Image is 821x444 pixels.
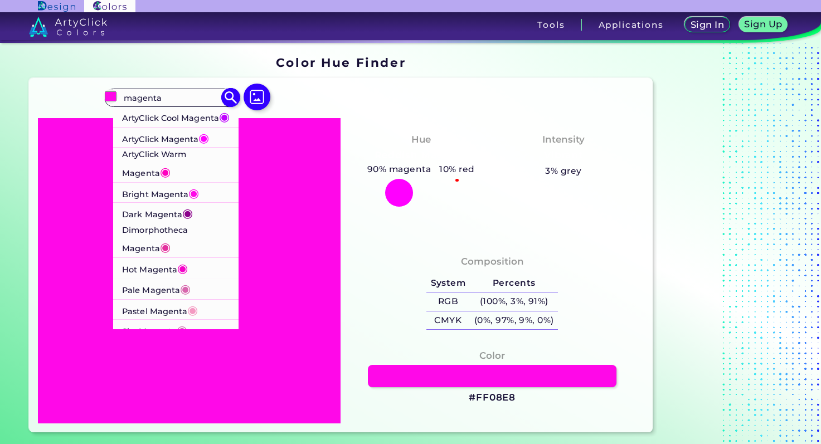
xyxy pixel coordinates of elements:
h5: CMYK [426,311,470,330]
img: icon picture [244,84,270,110]
h5: Sign In [692,21,722,29]
p: Dark Magenta [122,203,193,223]
h5: System [426,274,470,292]
h4: Intensity [542,131,585,148]
h4: Composition [461,253,524,270]
h5: 3% grey [545,164,581,178]
img: icon search [221,88,241,108]
h5: Sign Up [746,20,781,28]
input: type color.. [120,90,224,105]
span: ◉ [177,261,188,275]
span: ◉ [219,109,230,124]
span: ◉ [180,281,191,296]
p: ArtyClick Cool Magenta [122,106,230,127]
a: Sign In [687,18,727,32]
span: ◉ [160,164,171,179]
span: ◉ [177,323,187,337]
h4: Color [479,348,505,364]
p: Pastel Magenta [122,299,198,320]
span: ◉ [198,130,209,144]
p: Bright Magenta [122,182,199,203]
p: Hot Magenta [122,258,188,279]
h3: Vibrant [540,149,588,162]
p: ArtyClick Warm Magenta [122,148,230,182]
span: ◉ [188,185,199,199]
a: Sign Up [741,18,785,32]
h3: Applications [599,21,664,29]
h5: 90% magenta [363,162,435,177]
p: Dimorphotheca Magenta [122,223,230,258]
img: logo_artyclick_colors_white.svg [29,17,108,37]
span: ◉ [187,302,198,316]
h5: RGB [426,292,470,311]
h3: Tools [537,21,565,29]
img: ArtyClick Design logo [38,1,75,12]
h1: Color Hue Finder [276,54,406,71]
h5: Percents [470,274,558,292]
span: ◉ [182,206,193,220]
p: ArtyClick Magenta [122,127,210,148]
p: Sky Magenta [122,320,187,340]
h5: (0%, 97%, 9%, 0%) [470,311,558,330]
h5: (100%, 3%, 91%) [470,292,558,311]
p: Pale Magenta [122,279,191,299]
h3: Reddish Magenta [370,149,472,162]
h4: Hue [411,131,431,148]
h5: 10% red [435,162,479,177]
span: ◉ [160,240,171,255]
h3: #FF08E8 [469,391,516,404]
